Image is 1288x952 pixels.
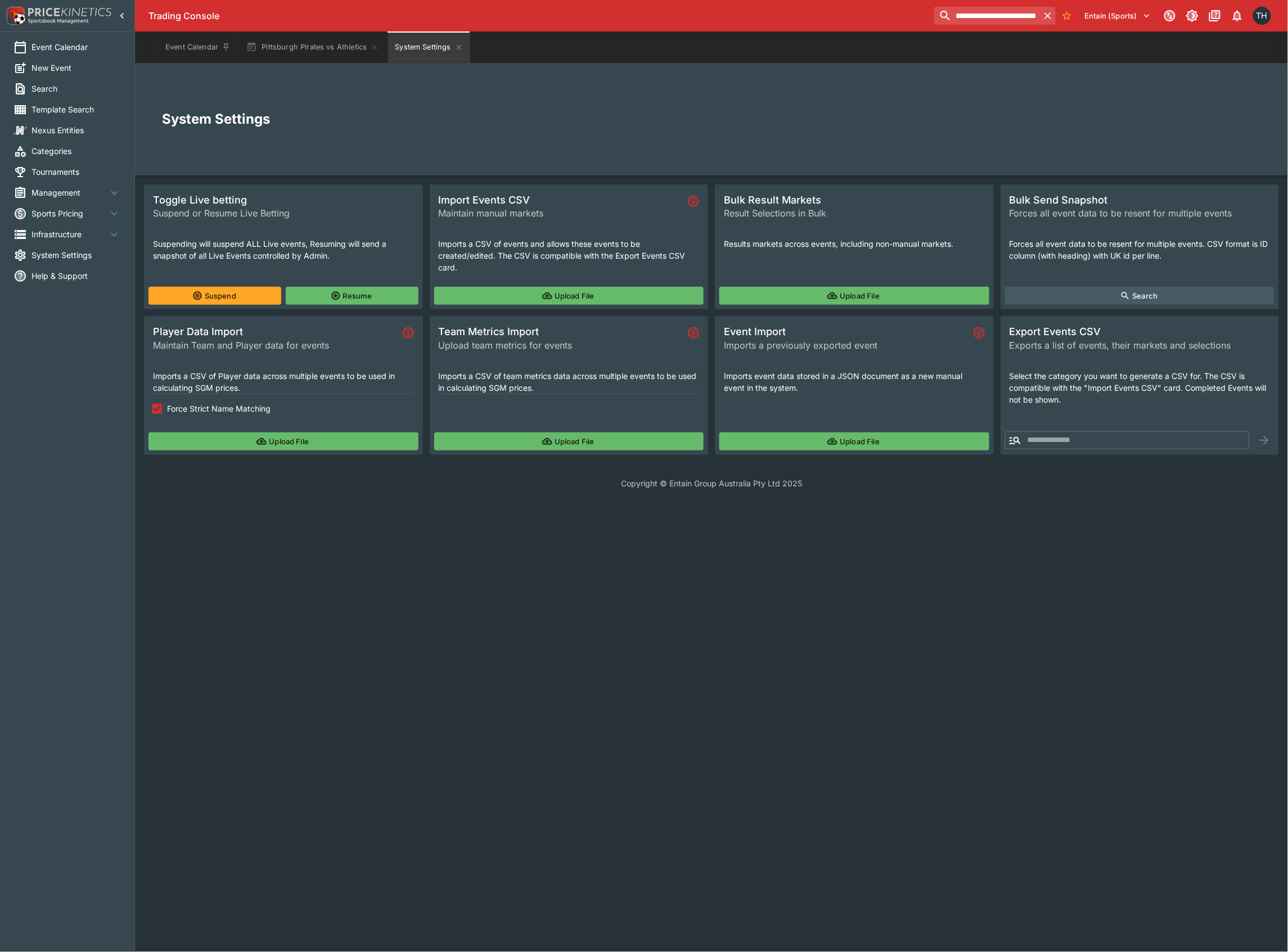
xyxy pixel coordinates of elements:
span: Template Search [31,103,121,115]
button: Upload File [434,287,704,305]
span: Tournaments [31,166,121,178]
span: Suspend or Resume Live Betting [153,206,414,220]
div: Trading Console [148,10,930,22]
span: Result Selections in Bulk [724,206,985,220]
button: Notifications [1227,6,1248,26]
span: Upload team metrics for events [439,339,684,352]
img: PriceKinetics [28,8,111,16]
button: Upload File [434,432,704,450]
button: Select Tenant [1078,7,1158,25]
span: Forces all event data to be resent for multiple events [1010,206,1271,220]
button: Connected to PK [1160,6,1180,26]
span: Maintain manual markets [439,206,684,220]
p: Copyright © Entain Group Australia Pty Ltd 2025 [135,477,1288,489]
span: Sports Pricing [31,207,107,219]
button: No Bookmarks [1058,7,1076,25]
span: Event Calendar [31,41,121,53]
span: Categories [31,145,121,157]
span: Management [31,187,107,198]
h2: System Settings [162,110,1261,128]
button: Event Calendar [159,31,237,63]
button: Todd Henderson [1250,3,1275,28]
button: System Settings [388,31,470,63]
span: Exports a list of events, their markets and selections [1010,339,1271,352]
span: Imports a previously exported event [724,339,969,352]
p: Select the category you want to generate a CSV for. The CSV is compatible with the "Import Events... [1010,370,1271,405]
p: Imports a CSV of team metrics data across multiple events to be used in calculating SGM prices. [439,370,700,394]
button: Documentation [1205,6,1225,26]
button: Upload File [148,432,418,450]
input: search [934,7,1039,25]
span: Import Events CSV [439,193,684,206]
button: Toggle light/dark mode [1182,6,1203,26]
button: Resume [286,287,418,305]
span: Toggle Live betting [153,193,414,206]
span: Help & Support [31,270,121,282]
button: Upload File [719,432,989,450]
p: Results markets across events, including non-manual markets. [724,238,985,250]
p: Imports a CSV of events and allows these events to be created/edited. The CSV is compatible with ... [439,238,700,273]
button: Upload File [719,287,989,305]
span: Search [31,83,121,94]
span: System Settings [31,249,121,261]
span: Force Strict Name Matching [167,403,271,414]
span: Nexus Entities [31,124,121,136]
span: Event Import [724,325,969,338]
div: Todd Henderson [1253,7,1271,25]
p: Forces all event data to be resent for multiple events. CSV format is ID column (with heading) wi... [1010,238,1271,261]
span: Bulk Send Snapshot [1010,193,1271,206]
img: PriceKinetics Logo [3,4,26,27]
span: Bulk Result Markets [724,193,985,206]
button: Search [1005,287,1275,305]
span: Infrastructure [31,228,107,240]
button: Suspend [148,287,281,305]
p: Suspending will suspend ALL Live events, Resuming will send a snapshot of all Live Events control... [153,238,414,261]
span: Player Data Import [153,325,398,338]
p: Imports a CSV of Player data across multiple events to be used in calculating SGM prices. [153,370,414,394]
span: Export Events CSV [1010,325,1271,338]
span: New Event [31,62,121,74]
span: Team Metrics Import [439,325,684,338]
span: Maintain Team and Player data for events [153,339,398,352]
button: Pittsburgh Pirates vs Athletics [240,31,386,63]
p: Imports event data stored in a JSON document as a new manual event in the system. [724,370,985,394]
img: Sportsbook Management [28,19,89,24]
